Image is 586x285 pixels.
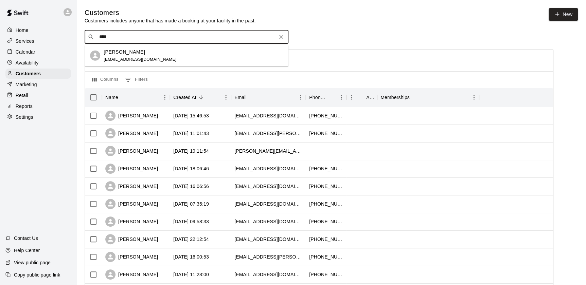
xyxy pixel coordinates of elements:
p: Help Center [14,247,40,254]
div: Created At [173,88,196,107]
div: 2025-09-15 11:28:00 [173,271,209,278]
a: Reports [5,101,71,111]
button: Sort [247,93,256,102]
button: Sort [118,93,128,102]
div: +18322268642 [309,112,343,119]
button: Menu [296,92,306,102]
div: nick.rudebusch@precisionrefractory.com [234,130,302,137]
span: [EMAIL_ADDRESS][DOMAIN_NAME] [104,57,177,61]
div: [PERSON_NAME] [105,128,158,138]
p: Home [16,27,29,34]
a: New [549,8,578,21]
div: +12817045747 [309,271,343,278]
button: Select columns [90,74,120,85]
div: Name [102,88,170,107]
div: [PERSON_NAME] [105,234,158,244]
p: View public page [14,259,51,266]
a: Customers [5,69,71,79]
a: Calendar [5,47,71,57]
div: Memberships [380,88,410,107]
a: Settings [5,112,71,122]
button: Sort [410,93,419,102]
p: Marketing [16,81,37,88]
div: karrah08@icloud.com [234,236,302,243]
button: Sort [357,93,366,102]
div: [PERSON_NAME] [105,269,158,280]
button: Show filters [123,74,149,85]
button: Clear [277,32,286,42]
div: pierredonia@outlook.com [234,201,302,207]
div: +12815201214 [309,201,343,207]
div: Email [234,88,247,107]
p: Contact Us [14,235,38,242]
div: Name [105,88,118,107]
button: Menu [469,92,479,102]
div: janicelove65@gmail.com [234,112,302,119]
div: +12819005838 [309,218,343,225]
div: nlo2526@gmail.com [234,271,302,278]
div: Created At [170,88,231,107]
p: Services [16,38,34,44]
button: Sort [327,93,336,102]
div: Age [366,88,374,107]
div: [PERSON_NAME] [105,252,158,262]
div: 2025-09-17 07:35:19 [173,201,209,207]
button: Sort [196,93,206,102]
div: Email [231,88,306,107]
div: 2025-09-17 18:06:46 [173,165,209,172]
a: Availability [5,58,71,68]
div: +12817395295 [309,183,343,190]
p: Settings [16,114,33,120]
div: [PERSON_NAME] [105,164,158,174]
a: Retail [5,90,71,100]
div: 2025-09-17 16:06:56 [173,183,209,190]
div: cambron39@hotmail.com [234,218,302,225]
div: 2025-09-17 19:11:54 [173,148,209,154]
div: +18322911022 [309,236,343,243]
div: Search customers by name or email [85,30,288,44]
div: 2025-09-15 22:12:54 [173,236,209,243]
button: Menu [221,92,231,102]
div: 2025-09-16 09:58:33 [173,218,209,225]
p: [PERSON_NAME] [104,48,145,55]
div: +19562661895 [309,253,343,260]
div: [PERSON_NAME] [105,146,158,156]
p: Reports [16,103,33,110]
a: Home [5,25,71,35]
div: [PERSON_NAME] [105,216,158,227]
h5: Customers [85,8,256,17]
div: Age [347,88,377,107]
div: [PERSON_NAME] [105,111,158,121]
div: [PERSON_NAME] [105,181,158,191]
div: Phone Number [306,88,347,107]
p: Availability [16,59,39,66]
div: Memberships [377,88,479,107]
p: Customers [16,70,41,77]
div: 2025-09-15 16:00:53 [173,253,209,260]
div: 2025-09-19 15:46:53 [173,112,209,119]
div: Phone Number [309,88,327,107]
div: annika.atkinson@gmail.com [234,253,302,260]
div: brian.hopkins1985@hotmail.com [234,148,302,154]
button: Menu [347,92,357,102]
div: 2025-09-18 11:01:43 [173,130,209,137]
div: Lainie Palacios [90,51,100,61]
a: Marketing [5,79,71,90]
button: Menu [336,92,347,102]
button: Menu [160,92,170,102]
div: [PERSON_NAME] [105,199,158,209]
p: Copy public page link [14,271,60,278]
div: +12819179707 [309,165,343,172]
div: nickciauri@gmail.com [234,183,302,190]
a: Services [5,36,71,46]
div: elg7944@gmail.com [234,165,302,172]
